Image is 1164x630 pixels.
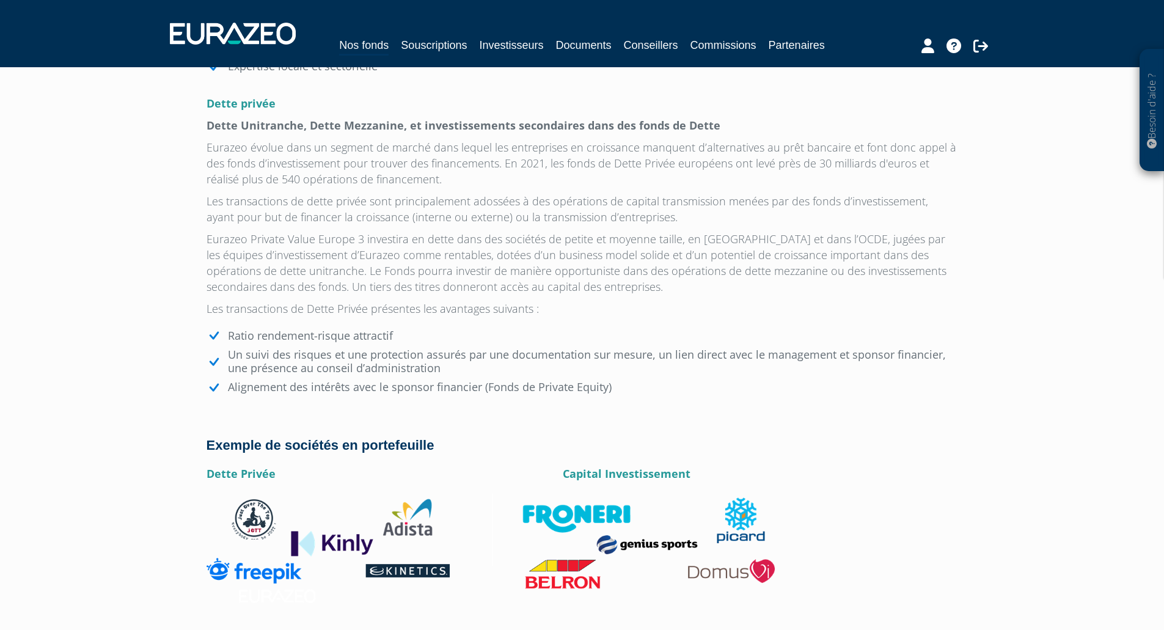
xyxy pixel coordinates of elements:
a: Souscriptions [401,37,467,54]
a: Documents [555,37,611,54]
strong: Dette privée [207,96,276,111]
p: Les transactions de dette privée sont principalement adossées à des opérations de capital transmi... [207,193,958,225]
li: Ratio rendement-risque attractif [207,329,958,343]
a: Partenaires [769,37,825,54]
a: Conseillers [624,37,678,54]
img: 1732889491-logotype_eurazeo_blanc_rvb.png [170,23,296,45]
li: Un suivi des risques et une protection assurés par une documentation sur mesure, un lien direct a... [207,348,958,375]
p: Eurazeo évolue dans un segment de marché dans lequel les entreprises en croissance manquent d’alt... [207,139,958,187]
li: Alignement des intérêts avec le sponsor financier (Fonds de Private Equity) [207,381,958,394]
a: Nos fonds [339,37,389,56]
p: Eurazeo Private Value Europe 3 investira en dette dans des sociétés de petite et moyenne taille, ... [207,231,958,295]
strong: Dette Privée Capital Investissement [207,466,690,481]
a: Commissions [690,37,756,54]
strong: Dette Unitranche, Dette Mezzanine, et investissements secondaires dans des fonds de Dette [207,118,720,133]
p: Besoin d'aide ? [1145,56,1159,166]
h4: Exemple de sociétés en portefeuille [207,438,958,453]
p: Les transactions de Dette Privée présentes les avantages suivants : [207,301,958,317]
a: Investisseurs [479,37,543,54]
